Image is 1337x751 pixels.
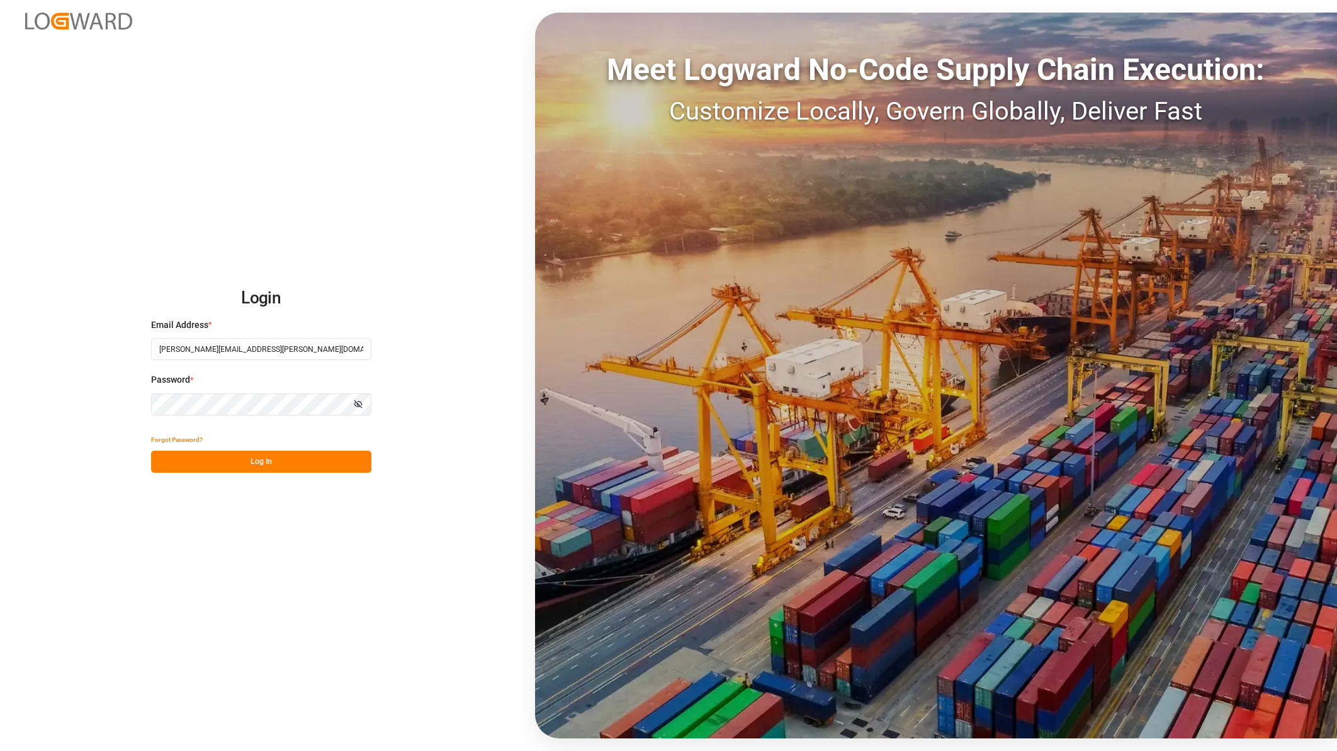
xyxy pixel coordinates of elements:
[535,93,1337,130] div: Customize Locally, Govern Globally, Deliver Fast
[151,338,371,360] input: Enter your email
[25,13,132,30] img: Logward_new_orange.png
[151,278,371,319] h2: Login
[535,47,1337,93] div: Meet Logward No-Code Supply Chain Execution:
[151,319,208,332] span: Email Address
[151,373,190,387] span: Password
[151,451,371,473] button: Log In
[151,429,203,451] button: Forgot Password?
